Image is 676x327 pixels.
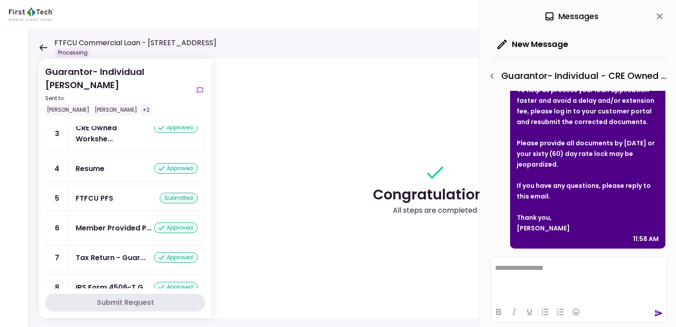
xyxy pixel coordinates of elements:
button: send [654,309,663,318]
a: 5FTFCU PFSsubmitted [45,185,205,211]
div: CRE Owned Worksheet [76,122,154,144]
div: 3 [46,115,69,152]
div: [PERSON_NAME] [45,104,91,116]
button: Bullet list [538,306,553,318]
div: 8 [46,275,69,300]
a: 8IRS Form 4506-T Guarantorapproved [45,274,205,300]
div: Thank you, [517,212,659,223]
div: submitted [160,193,198,203]
a: 3CRE Owned Worksheetapproved [45,115,205,152]
div: approved [154,282,198,292]
div: [PERSON_NAME] [517,223,659,234]
div: +2 [141,104,151,116]
div: Messages [544,10,599,23]
div: To help us process your loan application faster and avoid a delay and/or extension fee, please lo... [517,85,659,127]
div: Processing [54,48,91,57]
div: 5 [46,186,69,211]
div: [PERSON_NAME] [93,104,139,116]
div: If you have any questions, please reply to this email. [517,180,659,202]
div: approved [154,122,198,133]
h1: FTFCU Commercial Loan - [STREET_ADDRESS] [54,38,216,48]
a: 6Member Provided PFSapproved [45,215,205,241]
div: approved [154,252,198,263]
button: Submit Request [45,294,205,311]
div: 11:58 AM [633,234,659,244]
div: approved [154,163,198,174]
div: Resume [76,163,104,174]
div: Guarantor- Individual - CRE Owned Worksheet [484,69,667,84]
button: show-messages [195,85,205,96]
button: Emojis [568,306,584,318]
img: Partner icon [9,8,54,21]
div: Guarantor- Individual [PERSON_NAME] [45,65,191,116]
button: Underline [522,306,537,318]
div: approved [154,222,198,233]
div: Tax Return - Guarantor [76,252,146,263]
div: 7 [46,245,69,270]
button: Bold [491,306,506,318]
a: 7Tax Return - Guarantorapproved [45,245,205,271]
iframe: Rich Text Area [491,257,667,301]
button: Italic [507,306,522,318]
div: FTFCU PFS [76,193,113,204]
div: All steps are completed [393,205,477,216]
div: Congratulations! [373,184,497,205]
a: 4Resumeapproved [45,156,205,182]
div: Submit Request [97,297,154,308]
div: Sent to: [45,94,191,102]
div: Please provide all documents by [DATE] or your sixty (60) day rate lock may be jeopardized. [517,138,659,170]
div: IRS Form 4506-T Guarantor [76,282,149,293]
div: 4 [46,156,69,181]
div: 6 [46,215,69,241]
div: Member Provided PFS [76,222,152,234]
button: close [652,9,667,24]
button: New Message [491,33,575,56]
button: Numbered list [553,306,568,318]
